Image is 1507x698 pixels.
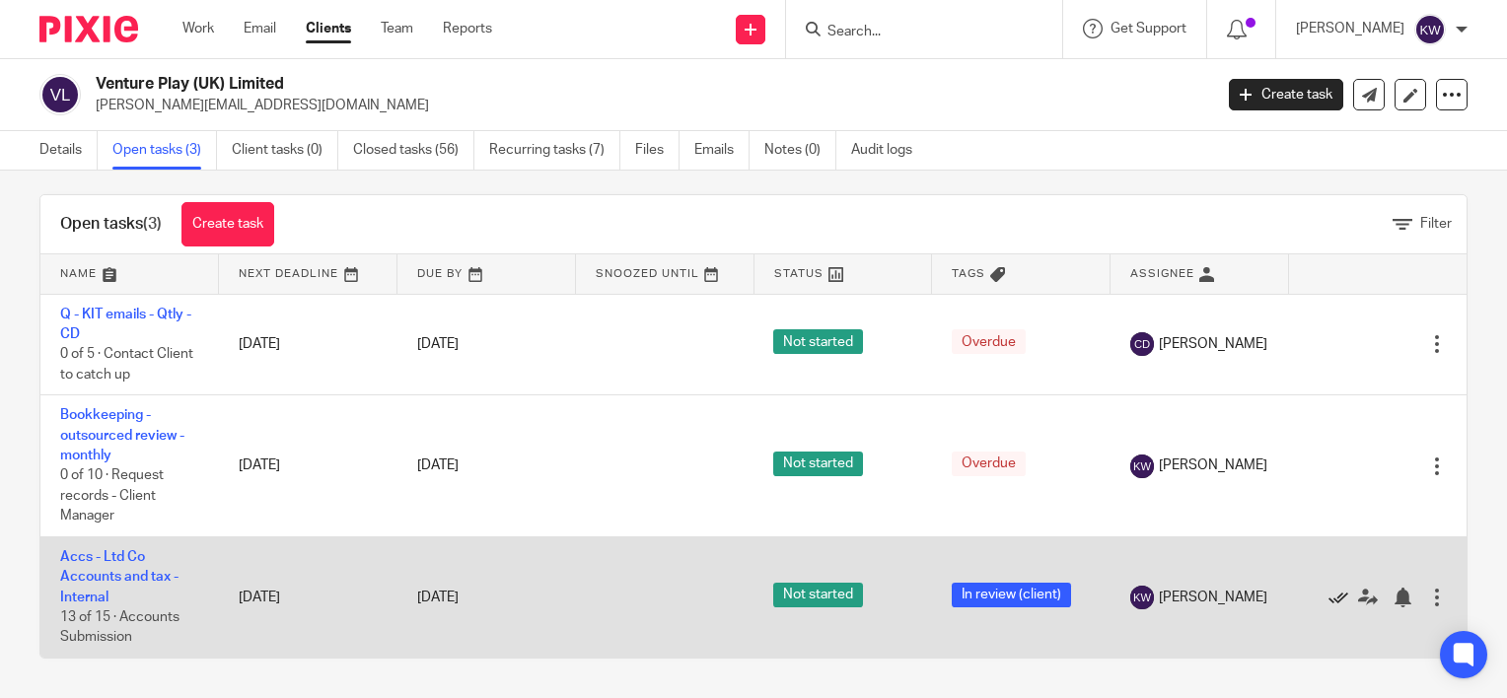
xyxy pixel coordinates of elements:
span: 0 of 5 · Contact Client to catch up [60,347,193,382]
img: svg%3E [1130,454,1154,478]
a: Closed tasks (56) [353,131,474,170]
h1: Open tasks [60,214,162,235]
span: [DATE] [417,591,459,604]
p: [PERSON_NAME][EMAIL_ADDRESS][DOMAIN_NAME] [96,96,1199,115]
span: Not started [773,452,863,476]
span: 0 of 10 · Request records - Client Manager [60,468,164,523]
span: Overdue [952,329,1026,354]
span: 13 of 15 · Accounts Submission [60,610,179,645]
td: [DATE] [219,536,397,658]
a: Create task [181,202,274,246]
img: svg%3E [39,74,81,115]
a: Q - KIT emails - Qtly - CD [60,308,191,341]
a: Create task [1229,79,1343,110]
a: Notes (0) [764,131,836,170]
a: Bookkeeping - outsourced review - monthly [60,408,184,462]
span: Snoozed Until [596,268,699,279]
a: Open tasks (3) [112,131,217,170]
span: [DATE] [417,459,459,473]
a: Recurring tasks (7) [489,131,620,170]
img: svg%3E [1414,14,1446,45]
a: Client tasks (0) [232,131,338,170]
span: Filter [1420,217,1452,231]
h2: Venture Play (UK) Limited [96,74,978,95]
span: In review (client) [952,583,1071,607]
span: (3) [143,216,162,232]
td: [DATE] [219,294,397,395]
img: svg%3E [1130,332,1154,356]
span: [PERSON_NAME] [1159,334,1267,354]
span: Overdue [952,452,1026,476]
a: Emails [694,131,750,170]
a: Accs - Ltd Co Accounts and tax - Internal [60,550,179,604]
span: Not started [773,583,863,607]
span: [PERSON_NAME] [1159,588,1267,607]
span: [DATE] [417,337,459,351]
a: Details [39,131,98,170]
img: svg%3E [1130,586,1154,609]
p: [PERSON_NAME] [1296,19,1404,38]
img: Pixie [39,16,138,42]
a: Reports [443,19,492,38]
a: Audit logs [851,131,927,170]
a: Team [381,19,413,38]
span: [PERSON_NAME] [1159,455,1267,475]
span: Not started [773,329,863,354]
input: Search [825,24,1003,41]
a: Email [244,19,276,38]
td: [DATE] [219,395,397,537]
span: Status [774,268,824,279]
span: Get Support [1111,22,1186,35]
a: Mark as done [1328,588,1358,607]
span: Tags [952,268,985,279]
a: Files [635,131,680,170]
a: Clients [306,19,351,38]
a: Work [182,19,214,38]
